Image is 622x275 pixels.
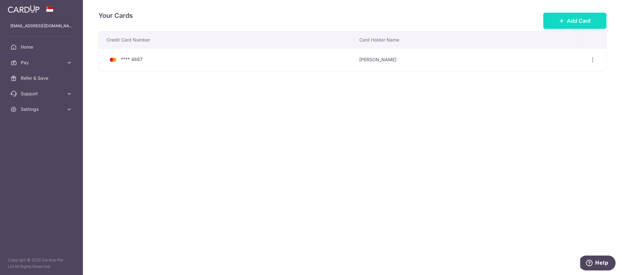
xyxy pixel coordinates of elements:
span: Support [21,90,63,97]
span: Add Card [567,17,591,25]
td: [PERSON_NAME] [354,48,582,71]
p: [EMAIL_ADDRESS][DOMAIN_NAME] [10,23,73,29]
img: CardUp [8,5,40,13]
span: Refer & Save [21,75,63,81]
th: Credit Card Number [99,31,354,48]
span: Home [21,44,63,50]
th: Card Holder Name [354,31,582,48]
iframe: Opens a widget where you can find more information [580,256,616,272]
span: Pay [21,59,63,66]
span: Settings [21,106,63,113]
button: Add Card [543,13,606,29]
img: Bank Card [107,56,120,64]
h4: Your Cards [98,10,133,21]
span: Help [15,5,28,10]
